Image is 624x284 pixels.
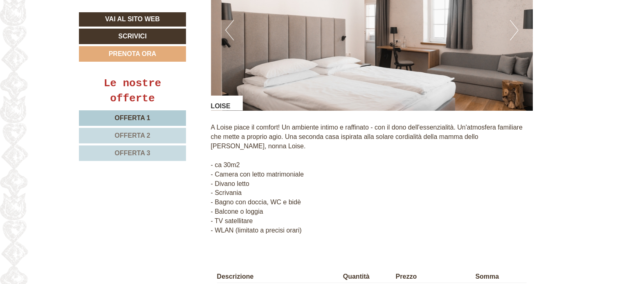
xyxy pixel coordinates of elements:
th: Descrizione [217,271,340,283]
button: Next [510,20,519,40]
th: Somma [472,271,527,283]
a: Scrivici [79,29,186,44]
div: LOISE [211,96,243,111]
th: Prezzo [393,271,472,283]
div: Buon giorno, come possiamo aiutarla? [6,22,128,47]
span: Offerta 3 [114,150,150,157]
a: Prenota ora [79,46,186,62]
button: Previous [225,20,234,40]
p: A Loise piace il comfort! Un ambiente intimo e raffinato - con il dono dell'essenzialità. Un'atmo... [211,123,533,235]
span: Offerta 2 [114,132,150,139]
small: 18:25 [12,39,124,45]
div: Le nostre offerte [79,76,186,106]
button: Invia [278,214,321,230]
span: Offerta 1 [114,114,150,121]
th: Quantità [340,271,393,283]
a: Vai al sito web [79,12,186,27]
div: Hotel Gasthof Jochele [12,23,124,30]
div: giovedì [142,6,180,20]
